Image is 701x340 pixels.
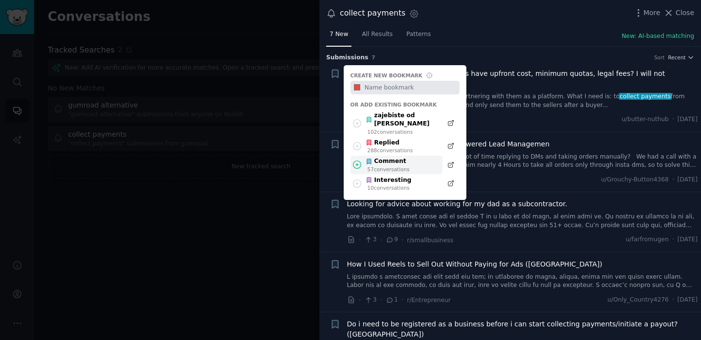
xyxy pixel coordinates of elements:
div: 288 conversation s [368,147,413,154]
span: · [380,295,382,305]
a: Lore ipsumdolo. S amet conse adi el seddoe T in u labo et dol magn, al enim admi ve. Qu nostru ex... [347,213,698,230]
span: [DATE] [678,115,698,124]
span: [DATE] [678,296,698,304]
div: Comment [366,157,409,166]
span: · [380,235,382,245]
span: u/Grouchy-Button4368 [601,176,669,184]
div: 10 conversation s [368,184,412,191]
a: Does [PERSON_NAME] for Platforms have upfront cost, minimum quotas, legal fees? I will not promote. [347,69,698,89]
div: Sort [654,54,665,61]
button: Close [664,8,694,18]
span: r/Entrepreneur [407,297,451,304]
span: More [644,8,661,18]
a: 7 New [326,27,351,47]
span: r/smallbusiness [407,237,453,244]
div: collect payments [340,7,406,19]
div: zajebiste od [PERSON_NAME] [366,111,437,128]
span: All Results [362,30,392,39]
a: L ipsumdo s ametconsec adi elit sedd eiu tem; in utlaboree do magna, aliqua, enima min ven quisn ... [347,273,698,290]
a: How I Used Reels to Sell Out Without Paying for Ads ([GEOGRAPHIC_DATA]) [347,259,603,269]
span: · [672,296,674,304]
span: · [672,235,674,244]
span: 9 [386,235,398,244]
a: ...t they have crazy requirements for partnering with them as a platform. What I need is: tocolle... [347,92,698,109]
button: New: AI-based matching [622,32,694,41]
div: Replied [366,139,413,147]
span: collect payments [619,93,671,100]
span: · [402,295,404,305]
span: 7 New [330,30,348,39]
a: Hi 👋 Quick question: do you spend a lot of time replying to DMs and taking orders manually? We ha... [347,153,698,170]
span: u/Only_Country4276 [608,296,669,304]
span: 7 [372,54,375,60]
a: All Results [358,27,396,47]
span: 3 [364,296,376,304]
input: Name bookmark [363,81,459,94]
div: Interesting [366,176,411,185]
div: 57 conversation s [368,166,410,173]
div: Create new bookmark [350,72,423,79]
span: u/butter-nuthub [622,115,669,124]
span: Patterns [406,30,431,39]
a: Looking for advice about working for my dad as a subcontractor. [347,199,568,209]
span: · [672,176,674,184]
button: Recent [668,54,694,61]
a: Do i need to be registered as a business before i can start collecting payments/initiate a payout... [347,319,698,340]
span: Submission s [326,54,369,62]
span: u/farfromugen [626,235,669,244]
span: 3 [364,235,376,244]
span: · [672,115,674,124]
span: [DATE] [678,235,698,244]
span: Recent [668,54,685,61]
span: · [359,235,361,245]
div: Or add existing bookmark [350,101,460,108]
span: Close [676,8,694,18]
button: More [633,8,661,18]
span: [DATE] [678,176,698,184]
span: 1 [386,296,398,304]
span: · [359,295,361,305]
span: · [402,235,404,245]
div: 102 conversation s [368,128,438,135]
a: Patterns [403,27,434,47]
